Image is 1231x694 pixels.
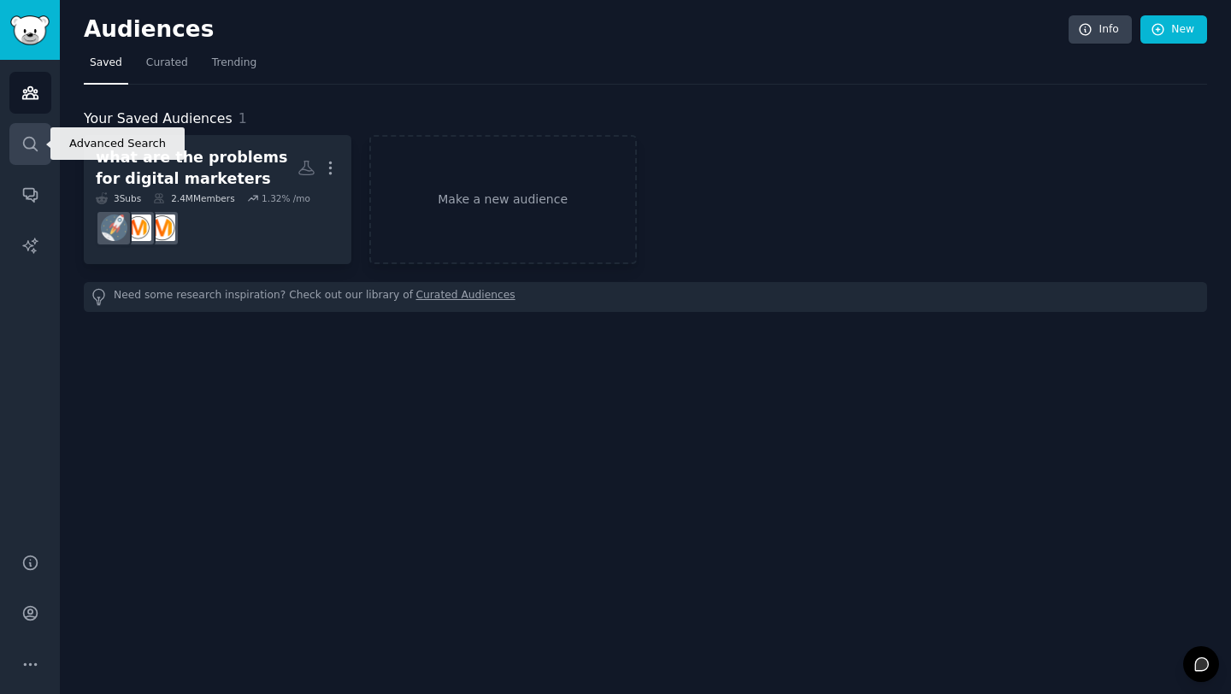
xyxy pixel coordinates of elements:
img: DigitalMarketing [125,215,151,241]
a: Make a new audience [369,135,637,264]
div: 3 Sub s [96,192,141,204]
a: Curated Audiences [416,288,515,306]
span: Curated [146,56,188,71]
span: 1 [239,110,247,126]
a: Trending [206,50,262,85]
a: New [1140,15,1207,44]
img: GummySearch logo [10,15,50,45]
a: Curated [140,50,194,85]
div: Need some research inspiration? Check out our library of [84,282,1207,312]
div: what are the problems for digital marketers [96,147,297,189]
img: startups [101,215,127,241]
span: Trending [212,56,256,71]
a: what are the problems for digital marketers3Subs2.4MMembers1.32% /mocontent_marketingDigitalMarke... [84,135,351,264]
span: Your Saved Audiences [84,109,233,130]
a: Info [1069,15,1132,44]
div: 2.4M Members [153,192,234,204]
span: Saved [90,56,122,71]
a: Saved [84,50,128,85]
img: content_marketing [149,215,175,241]
h2: Audiences [84,16,1069,44]
div: 1.32 % /mo [262,192,310,204]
